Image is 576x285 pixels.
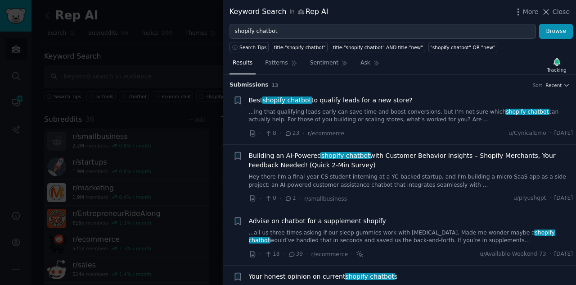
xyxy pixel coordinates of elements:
[331,42,425,52] a: title:"shopify chatbot" AND title:"new"
[302,129,304,138] span: ·
[284,194,296,202] span: 1
[279,129,281,138] span: ·
[539,24,573,39] button: Browse
[262,97,312,104] span: shopify chatbot
[283,249,285,259] span: ·
[430,44,495,51] div: "shopify chatbot" OR "new"
[265,250,279,258] span: 18
[249,272,398,281] a: Your honest opinion on currentshopify chatbots
[289,8,294,16] span: in
[260,194,261,203] span: ·
[279,194,281,203] span: ·
[549,129,551,138] span: ·
[308,130,344,137] span: r/ecommerce
[229,56,256,74] a: Results
[249,216,386,226] a: Advise on chatbot for a supplement shopify
[541,7,570,17] button: Close
[229,81,269,89] span: Submission s
[505,109,549,115] span: shopify chatbot
[249,108,573,124] a: ...ing that qualifying leads early can save time and boost conversions, but I’m not sure whichsho...
[307,56,351,74] a: Sentiment
[284,129,299,138] span: 23
[513,7,539,17] button: More
[320,152,371,159] span: shopify chatbot
[357,56,383,74] a: Ask
[249,96,413,105] span: Best to qualify leads for a new store?
[544,55,570,74] button: Tracking
[249,151,573,170] span: Building an AI-Powered with Customer Behavior Insights – Shopify Merchants, Your Feedback Needed!...
[554,250,573,258] span: [DATE]
[554,129,573,138] span: [DATE]
[333,44,423,51] div: title:"shopify chatbot" AND title:"new"
[249,272,398,281] span: Your honest opinion on current s
[239,44,267,51] span: Search Tips
[428,42,498,52] a: "shopify chatbot" OR "new"
[533,82,543,88] div: Sort
[547,67,567,73] div: Tracking
[554,194,573,202] span: [DATE]
[272,83,279,88] span: 13
[549,250,551,258] span: ·
[262,56,300,74] a: Patterns
[310,59,338,67] span: Sentiment
[351,249,353,259] span: ·
[265,59,288,67] span: Patterns
[288,250,303,258] span: 39
[260,129,261,138] span: ·
[508,129,546,138] span: u/CynicalEmo
[249,173,573,189] a: Hey there I'm a final-year CS student interning at a YC-backed startup, and I'm building a micro ...
[249,229,573,245] a: ...ail us three times asking if our sleep gummies work with [MEDICAL_DATA]. Made me wonder maybe ...
[545,82,570,88] button: Recent
[229,42,269,52] button: Search Tips
[249,151,573,170] a: Building an AI-Poweredshopify chatbotwith Customer Behavior Insights – Shopify Merchants, Your Fe...
[233,59,252,67] span: Results
[306,249,308,259] span: ·
[480,250,546,258] span: u/Available-Weekend-73
[274,44,326,51] div: title:"shopify chatbot"
[513,194,546,202] span: u/piyushgpt
[260,249,261,259] span: ·
[265,194,276,202] span: 0
[553,7,570,17] span: Close
[265,129,276,138] span: 8
[360,59,370,67] span: Ask
[229,6,328,18] div: Keyword Search Rep AI
[229,24,536,39] input: Try a keyword related to your business
[249,96,413,105] a: Bestshopify chatbotto qualify leads for a new store?
[545,82,562,88] span: Recent
[299,194,301,203] span: ·
[549,194,551,202] span: ·
[345,273,395,280] span: shopify chatbot
[523,7,539,17] span: More
[311,251,348,257] span: r/ecommerce
[272,42,328,52] a: title:"shopify chatbot"
[304,196,347,202] span: r/smallbusiness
